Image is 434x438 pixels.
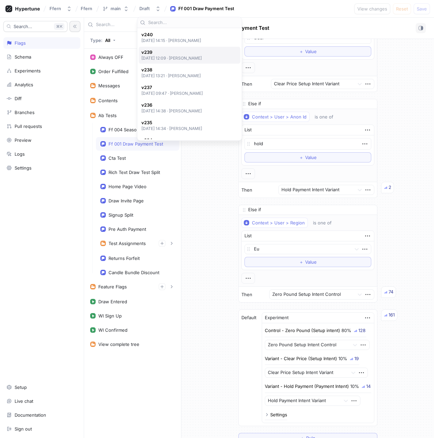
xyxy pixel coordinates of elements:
div: Ffern [50,6,61,12]
div: Home Page Video [108,184,146,189]
span: v237 [141,85,203,90]
button: ＋Value [244,46,371,57]
div: Pull requests [15,124,42,129]
div: List [244,233,252,239]
div: View complete tree [98,342,139,347]
div: K [54,23,64,30]
div: Order Fulfilled [98,69,129,74]
div: Draw Invite Page [108,198,144,203]
div: Wl Sign Up [98,313,122,319]
div: Experiment [265,314,289,321]
div: Experiments [15,68,41,73]
div: 14 [366,384,371,389]
button: is one of [312,112,343,122]
p: [DATE] 12:09 ‧ [PERSON_NAME] [141,55,202,61]
div: Signup Split [108,212,133,218]
div: Setup [15,385,27,390]
span: Save [417,7,427,11]
div: All [105,38,110,43]
div: 74 [389,289,393,295]
p: Then [241,291,252,298]
div: Wl Confirmed [98,327,127,333]
span: Value [305,260,317,264]
p: Else if [248,101,261,107]
div: Ff 004 Seasonal Cascade Test [108,127,172,132]
span: View changes [357,7,387,11]
div: is one of [313,220,332,226]
button: Save [414,3,430,14]
button: Type: All [88,34,118,46]
span: v238 [141,67,201,73]
div: Messages [98,83,120,88]
span: v239 [141,49,202,55]
input: Search... [96,21,165,28]
div: 10% [338,356,347,361]
span: v236 [141,102,202,108]
div: 80% [341,328,351,333]
div: Settings [270,413,287,417]
div: Test Assignments [108,241,146,246]
div: is one of [315,114,333,120]
p: Default [241,314,256,321]
div: Ff 001 Draw Payment Test [108,141,163,147]
div: Ab Tests [98,113,117,118]
div: Draft [139,6,150,12]
button: is one of [310,218,341,228]
p: Variant - Clear Price (Setup Intent) [265,355,337,362]
p: Type: [90,38,102,43]
p: Then [241,81,252,88]
div: Contents [98,98,118,103]
div: Schema [15,54,31,60]
span: ＋ [299,155,303,159]
p: [DATE] 14:38 ‧ [PERSON_NAME] [141,108,202,114]
div: Rich Text Draw Test Split [108,170,160,175]
button: Ffern [47,3,75,14]
div: Returns Forfeit [108,256,140,261]
span: Value [305,49,317,53]
p: [DATE] 09:47 ‧ [PERSON_NAME] [141,90,203,96]
button: Context > User > Anon Id [241,112,310,122]
div: Branches [15,110,35,115]
div: Cta Test [108,155,126,161]
div: Pre Auth Payment [108,226,146,232]
div: Ff 001 Draw Payment Test [178,5,234,12]
span: Value [305,155,317,159]
textarea: hold [244,138,371,150]
p: [DATE] 14:34 ‧ [PERSON_NAME] [141,126,202,131]
span: v240 [141,32,201,38]
p: Then [241,187,252,194]
span: Reset [396,7,408,11]
div: 10% [350,384,359,389]
div: Diff [15,96,22,101]
p: Control - Zero Pound (Setup intent) [265,327,340,334]
p: [DATE] 14:15 ‧ [PERSON_NAME] [141,38,201,43]
div: Always OFF [98,54,123,60]
div: Context > User > Region [252,220,305,226]
input: Search... [148,19,239,26]
p: Variant - Hold Payment (Payment Intent) [265,383,349,390]
div: List [244,127,252,133]
div: Feature Flags [98,284,127,289]
div: Flags [15,40,26,46]
div: Documentation [15,412,46,418]
div: Analytics [15,82,33,87]
div: Settings [15,165,32,171]
div: main [111,6,121,12]
span: v234 [141,137,202,143]
span: ＋ [299,49,303,53]
div: Preview [15,137,32,143]
span: Ffern [81,6,92,11]
div: Sign out [15,426,32,432]
button: Draft [137,3,163,14]
span: ＋ [299,260,303,264]
div: 161 [389,312,395,319]
div: Live chat [15,398,33,404]
div: Context > User > Anon Id [252,114,307,120]
button: Context > User > Region [241,218,308,228]
div: 128 [358,328,366,333]
button: Search...K [3,21,67,32]
span: v235 [141,120,202,126]
button: View changes [354,3,390,14]
button: Reset [393,3,411,14]
div: Candle Bundle Discount [108,270,159,275]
